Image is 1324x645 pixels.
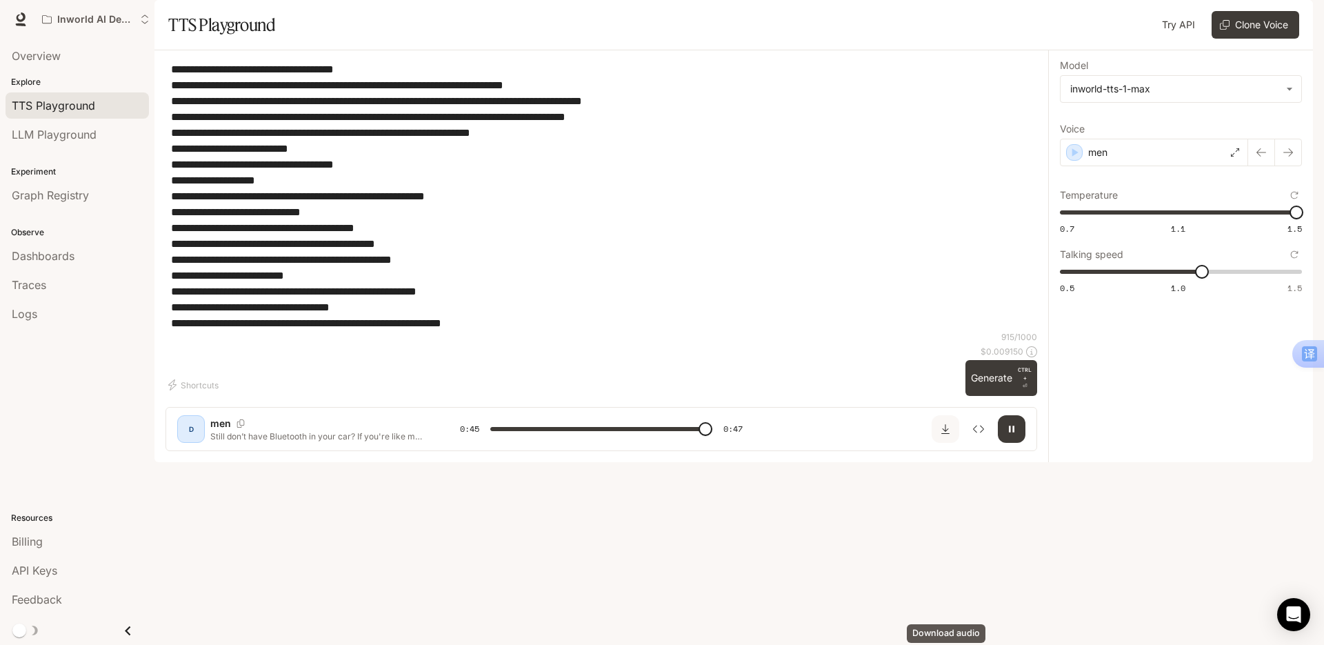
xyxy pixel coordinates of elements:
p: Model [1060,61,1088,70]
button: GenerateCTRL +⏎ [965,360,1037,396]
p: Talking speed [1060,250,1123,259]
span: 1.5 [1287,223,1302,235]
p: Temperature [1060,190,1118,200]
button: Reset to default [1287,188,1302,203]
p: men [1088,146,1107,159]
div: inworld-tts-1-max [1070,82,1279,96]
button: Inspect [965,415,992,443]
div: D [180,418,202,440]
span: 0.5 [1060,282,1074,294]
span: 1.5 [1287,282,1302,294]
p: Still don’t have Bluetooth in your car? If you're like me and driving one of those old rides with... [210,430,427,442]
span: 1.0 [1171,282,1185,294]
button: Reset to default [1287,247,1302,262]
p: Inworld AI Demos [57,14,134,26]
button: Open workspace menu [36,6,156,33]
span: 0.7 [1060,223,1074,235]
button: Clone Voice [1212,11,1299,39]
p: Voice [1060,124,1085,134]
div: inworld-tts-1-max [1061,76,1301,102]
span: 0:47 [723,422,743,436]
button: Shortcuts [165,374,224,396]
span: 0:45 [460,422,479,436]
p: CTRL + [1018,366,1032,382]
button: Copy Voice ID [231,419,250,428]
a: Try API [1156,11,1201,39]
h1: TTS Playground [168,11,275,39]
p: $ 0.009150 [981,346,1023,357]
div: Download audio [907,624,985,643]
span: 1.1 [1171,223,1185,235]
div: Open Intercom Messenger [1277,598,1310,631]
p: ⏎ [1018,366,1032,390]
p: men [210,417,231,430]
button: Download audio [932,415,959,443]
